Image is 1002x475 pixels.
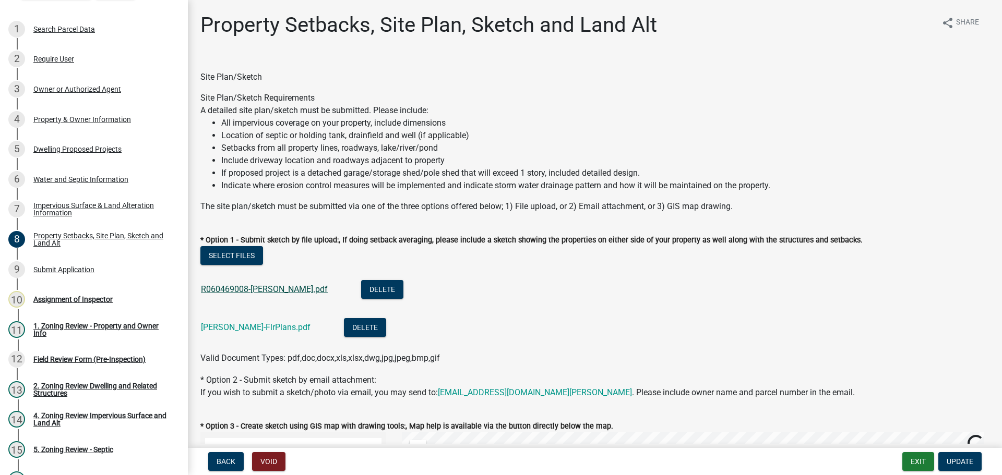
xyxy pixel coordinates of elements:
[221,117,989,129] li: All impervious coverage on your property, include dimensions
[438,387,632,397] a: [EMAIL_ADDRESS][DOMAIN_NAME][PERSON_NAME]
[8,171,25,188] div: 6
[344,318,386,337] button: Delete
[221,129,989,142] li: Location of septic or holding tank, drainfield and well (if applicable)
[221,154,989,167] li: Include driveway location and roadways adjacent to property
[200,374,989,399] div: * Option 2 - Submit sketch by email attachment:
[956,17,979,29] span: Share
[33,116,131,123] div: Property & Owner Information
[933,13,987,33] button: shareShare
[33,232,171,247] div: Property Setbacks, Site Plan, Sketch and Land Alt
[8,231,25,248] div: 8
[344,323,386,333] wm-modal-confirm: Delete Document
[221,167,989,179] li: If proposed project is a detached garage/storage shed/pole shed that will exceed 1 story, include...
[33,266,94,273] div: Submit Application
[8,81,25,98] div: 3
[8,381,25,398] div: 13
[33,322,171,337] div: 1. Zoning Review - Property and Owner Info
[361,285,403,295] wm-modal-confirm: Delete Document
[8,261,25,278] div: 9
[8,21,25,38] div: 1
[205,438,381,461] li: Sketch Layer
[938,452,982,471] button: Update
[201,322,311,332] a: [PERSON_NAME]-FlrPlans.pdf
[33,86,121,93] div: Owner or Authorized Agent
[947,457,973,466] span: Update
[8,441,25,458] div: 15
[941,17,954,29] i: share
[200,71,989,83] div: Site Plan/Sketch
[8,141,25,157] div: 5
[8,291,25,308] div: 10
[33,446,113,453] div: 5. Zoning Review - Septic
[200,387,855,397] span: If you wish to submit a sketch/photo via email, you may send to: . Please include owner name and ...
[200,104,989,192] div: A detailed site plan/sketch must be submitted. Please include:
[33,55,74,63] div: Require User
[8,111,25,128] div: 4
[33,356,146,363] div: Field Review Form (Pre-Inspection)
[221,142,989,154] li: Setbacks from all property lines, roadways, lake/river/pond
[33,296,113,303] div: Assignment of Inspector
[902,452,934,471] button: Exit
[200,353,440,363] span: Valid Document Types: pdf,doc,docx,xls,xlsx,dwg,jpg,jpeg,bmp,gif
[200,237,863,244] label: * Option 1 - Submit sketch by file upload:, If doing setback averaging, please include a sketch s...
[33,26,95,33] div: Search Parcel Data
[410,440,426,457] div: Zoom in
[33,176,128,183] div: Water and Septic Information
[8,351,25,368] div: 12
[33,382,171,397] div: 2. Zoning Review Dwelling and Related Structures
[8,321,25,338] div: 11
[217,457,235,466] span: Back
[200,423,613,430] label: * Option 3 - Create sketch using GIS map with drawing tools:, Map help is available via the butto...
[208,452,244,471] button: Back
[8,51,25,67] div: 2
[33,412,171,427] div: 4. Zoning Review Impervious Surface and Land Alt
[252,452,285,471] button: Void
[33,145,122,153] div: Dwelling Proposed Projects
[200,246,263,265] button: Select files
[8,201,25,217] div: 7
[200,200,989,213] div: The site plan/sketch must be submitted via one of the three options offered below; 1) File upload...
[200,13,657,38] h1: Property Setbacks, Site Plan, Sketch and Land Alt
[8,411,25,428] div: 14
[33,202,171,216] div: Impervious Surface & Land Alteration Information
[200,92,989,213] div: Site Plan/Sketch Requirements
[221,179,989,192] li: Indicate where erosion control measures will be implemented and indicate storm water drainage pat...
[201,284,328,294] a: R060469008-[PERSON_NAME].pdf
[361,280,403,299] button: Delete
